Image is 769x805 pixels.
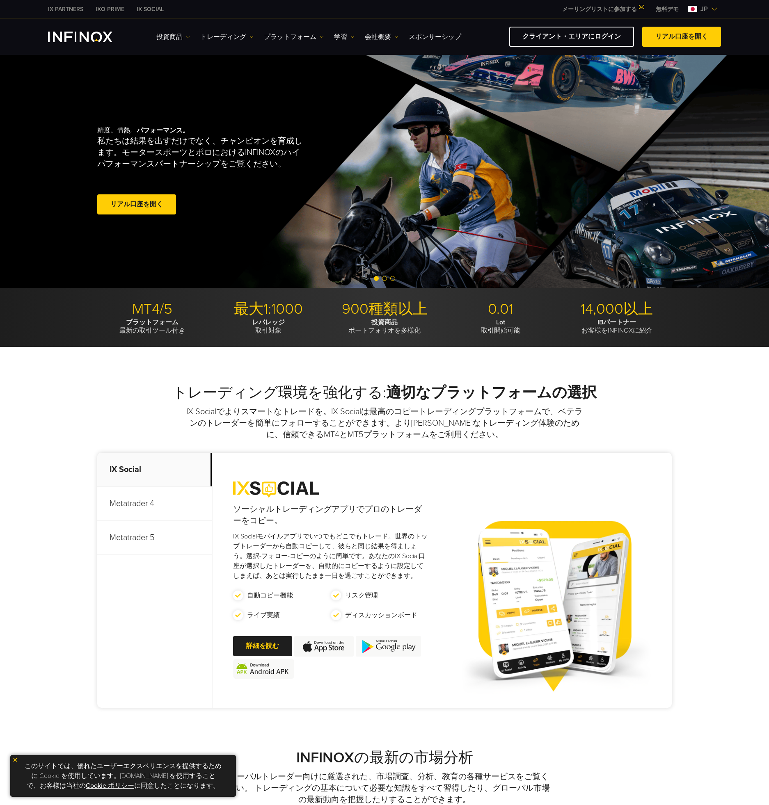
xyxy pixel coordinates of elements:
[97,521,212,555] p: Metatrader 5
[446,318,556,335] p: 取引開始可能
[12,757,18,763] img: yellow close icon
[247,610,280,620] p: ライブ実績
[48,32,132,42] a: INFINOX Logo
[562,300,672,318] p: 14,000以上
[200,32,254,42] a: トレーディング
[446,300,556,318] p: 0.01
[156,32,190,42] a: 投資商品
[597,318,636,326] strong: IBパートナー
[247,591,293,600] p: 自動コピー機能
[42,5,89,14] a: INFINOX
[264,32,324,42] a: プラットフォーム
[233,636,292,656] a: 詳細を読む
[562,318,672,335] p: お客様をINFINOXに紹介
[252,318,285,326] strong: レバレッジ
[697,4,711,14] span: jp
[97,487,212,521] p: Metatrader 4
[509,27,634,47] a: クライアント・エリアにログイン
[97,384,672,402] h2: トレーディング環境を強化する:
[345,610,417,620] p: ディスカッションボード
[390,276,395,281] span: Go to slide 3
[86,782,134,790] a: Cookie ポリシー
[213,318,323,335] p: 取引対象
[374,276,379,281] span: Go to slide 1
[97,135,304,170] p: 私たちは結果を出すだけでなく、チャンピオンを育成します。モータースポーツとポロにおけるINFINOXのハイパフォーマンスパートナーシップをご覧ください。
[642,27,721,47] a: リアル口座を開く
[89,5,130,14] a: INFINOX
[130,5,170,14] a: INFINOX
[213,300,323,318] p: 最大1:1000
[330,300,439,318] p: 900種類以上
[185,406,584,440] p: IX Socialでよりスマートなトレードを。IX Socialは最高のコピートレーディングプラットフォームで、ベテランのトレーダーを簡単にフォローすることができます。より[PERSON_NAM...
[382,276,387,281] span: Go to slide 2
[97,749,672,767] h2: の最新の市場分析
[233,504,429,527] h4: ソーシャルトレーディングアプリでプロのトレーダーをコピー。
[97,194,176,214] a: リアル口座を開く
[14,759,232,793] p: このサイトでは、優れたユーザーエクスペリエンスを提供するために Cookie を使用しています。[DOMAIN_NAME] を使用することで、お客様は当社の に同意したことになります。
[386,384,597,401] strong: 適切なプラットフォームの選択
[233,531,429,581] p: IX Socialモバイルアプリでいつでもどこでもトレード。世界のトップトレーダーから自動コピーして、彼らと同じ結果を得ましょう。選択-フォロー-コピーのように簡単です。あなたのIX Socia...
[371,318,398,326] strong: 投資商品
[97,453,212,487] p: IX Social
[97,318,207,335] p: 最新の取引ツール付き
[409,32,461,42] a: スポンサーシップ
[650,5,685,14] a: INFINOX MENU
[365,32,398,42] a: 会社概要
[97,300,207,318] p: MT4/5
[137,126,189,135] strong: パフォーマンス。
[126,318,179,326] strong: プラットフォーム
[334,32,355,42] a: 学習
[496,318,505,326] strong: Lot
[97,113,356,230] div: 精度。情熱。
[345,591,378,600] p: リスク管理
[296,749,354,766] strong: INFINOX
[330,318,439,335] p: ポートフォリオを多様化
[556,6,650,13] a: メーリングリストに参加する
